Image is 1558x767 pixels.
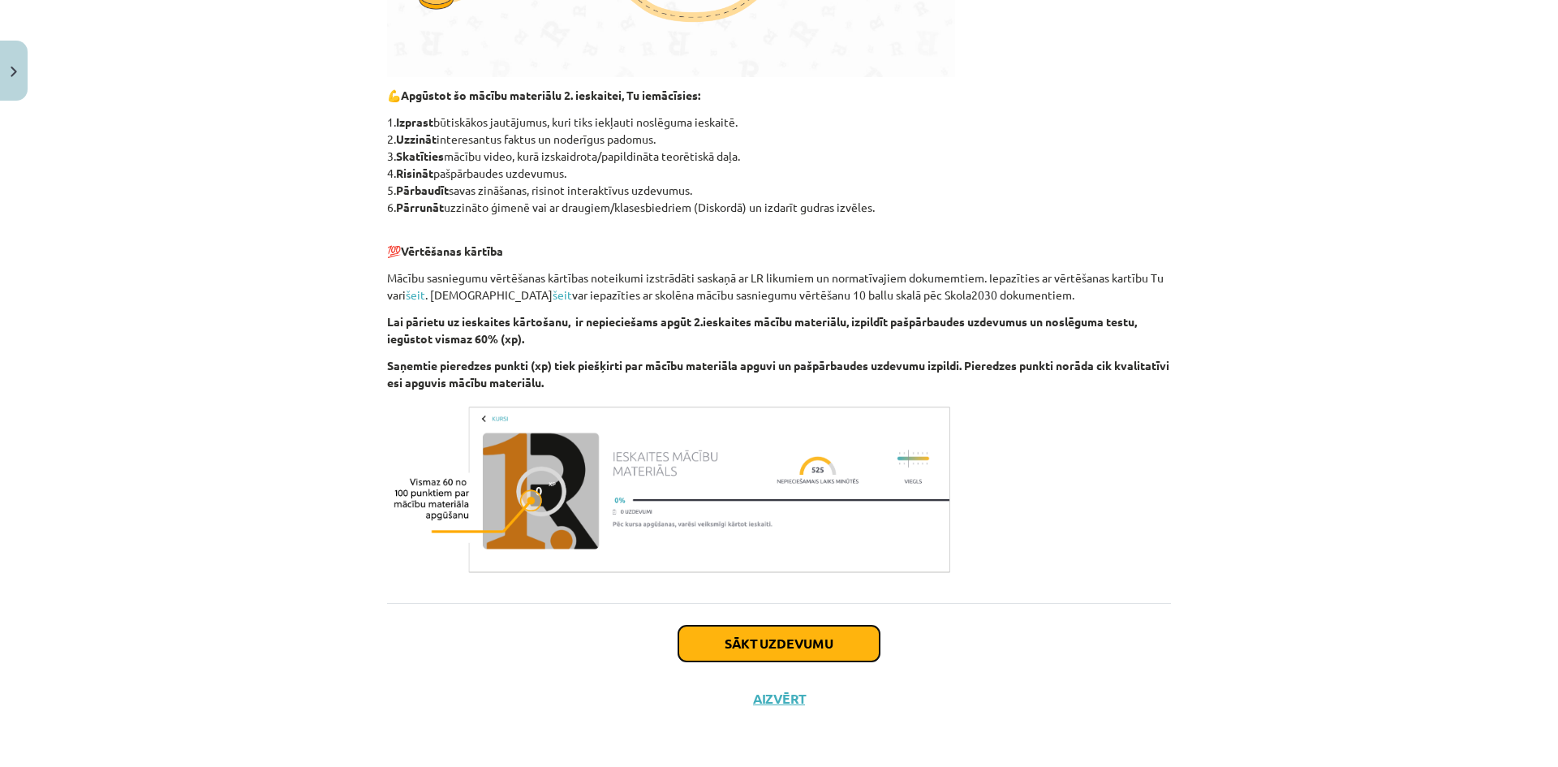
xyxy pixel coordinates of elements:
a: šeit [406,287,425,302]
p: 💪 [387,87,1171,104]
b: Saņemtie pieredzes punkti (xp) tiek piešķirti par mācību materiāla apguvi un pašpārbaudes uzdevum... [387,358,1169,390]
p: 1. būtiskākos jautājumus, kuri tiks iekļauti noslēguma ieskaitē. 2. interesantus faktus un noderī... [387,114,1171,216]
b: Uzzināt [396,131,437,146]
b: Vērtēšanas kārtība [401,243,503,258]
img: icon-close-lesson-0947bae3869378f0d4975bcd49f059093ad1ed9edebbc8119c70593378902aed.svg [11,67,17,77]
button: Sākt uzdevumu [678,626,880,661]
a: šeit [553,287,572,302]
b: Risināt [396,166,433,180]
b: Skatīties [396,149,444,163]
b: Pārrunāt [396,200,444,214]
button: Aizvērt [748,691,810,707]
b: Apgūstot šo mācību materiālu 2. ieskaitei, Tu iemācīsies: [401,88,700,102]
b: Izprast [396,114,433,129]
p: Mācību sasniegumu vērtēšanas kārtības noteikumi izstrādāti saskaņā ar LR likumiem un normatīvajie... [387,269,1171,304]
p: 💯 [387,226,1171,260]
b: Lai pārietu uz ieskaites kārtošanu, ir nepieciešams apgūt 2.ieskaites mācību materiālu, izpildīt ... [387,314,1137,346]
b: Pārbaudīt [396,183,449,197]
